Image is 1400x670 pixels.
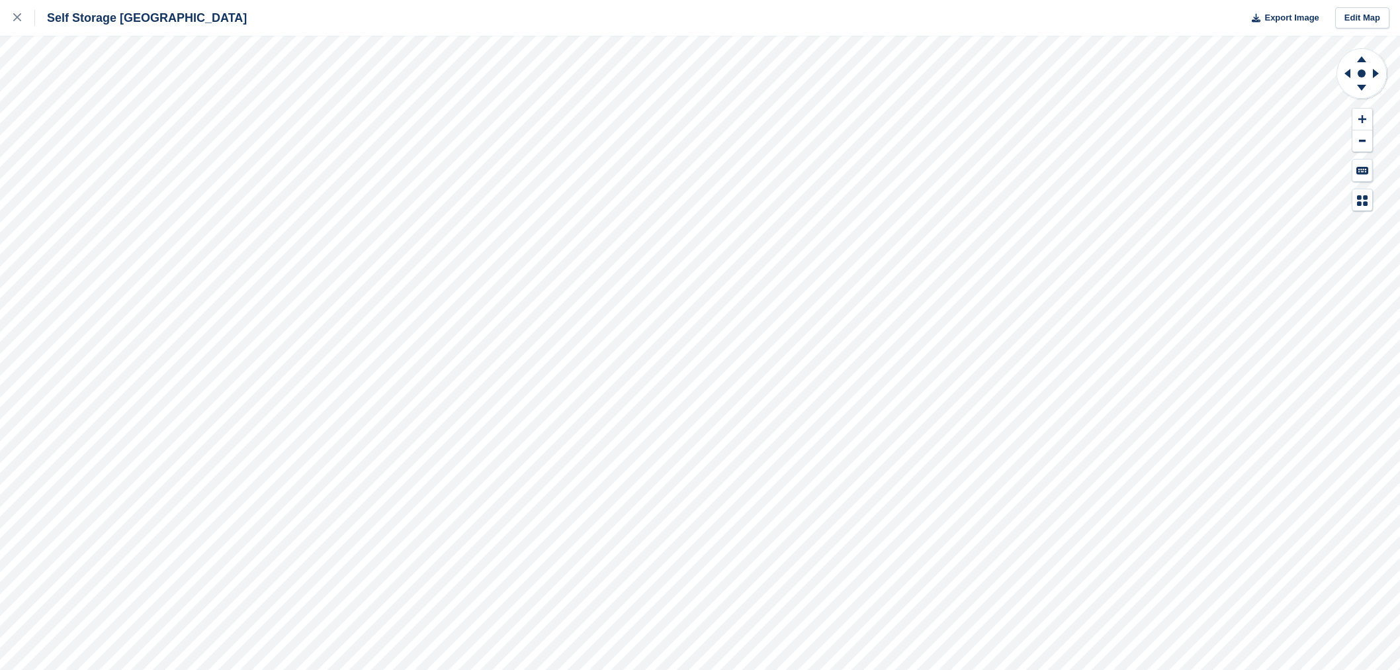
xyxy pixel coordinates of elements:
a: Edit Map [1335,7,1389,29]
button: Keyboard Shortcuts [1352,160,1372,181]
span: Export Image [1264,11,1319,24]
div: Self Storage [GEOGRAPHIC_DATA] [35,10,247,26]
button: Export Image [1244,7,1319,29]
button: Map Legend [1352,189,1372,211]
button: Zoom In [1352,109,1372,130]
button: Zoom Out [1352,130,1372,152]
